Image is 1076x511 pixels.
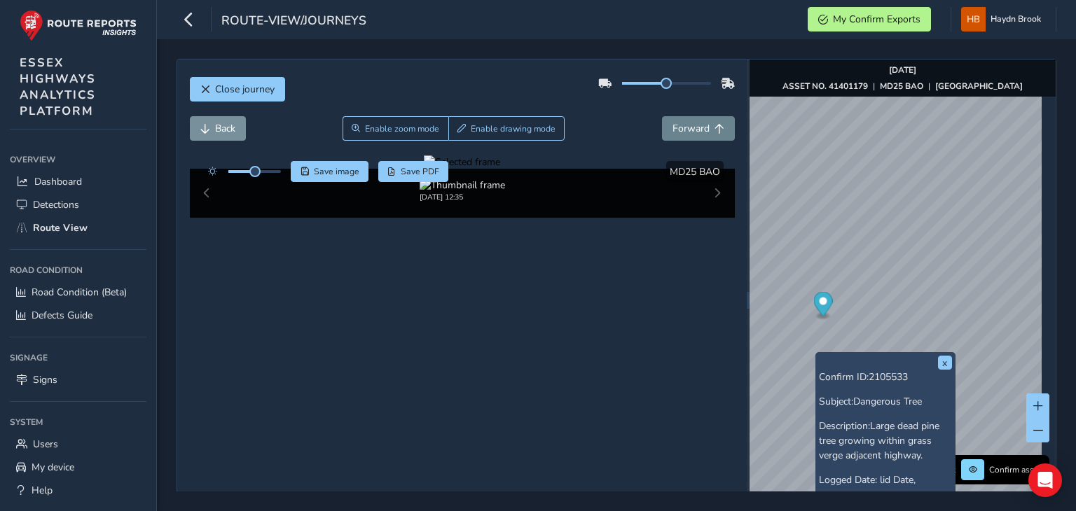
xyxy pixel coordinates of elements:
a: Detections [10,193,146,216]
div: Map marker [814,292,833,321]
p: Logged Date: [819,472,952,487]
span: Forward [672,122,710,135]
a: My device [10,456,146,479]
div: Overview [10,149,146,170]
span: My Confirm Exports [833,13,920,26]
span: Large dead pine tree growing within grass verge adjacent highway. [819,419,939,462]
p: Description: [819,419,952,463]
img: Thumbnail frame [420,178,505,192]
button: Back [190,116,246,141]
span: Save PDF [401,166,439,177]
a: Road Condition (Beta) [10,281,146,304]
button: PDF [378,161,449,182]
span: Route View [33,221,88,234]
span: My device [32,461,74,474]
a: Help [10,479,146,502]
img: diamond-layout [961,7,986,31]
span: Users [33,437,58,451]
button: Close journey [190,77,285,101]
img: rr logo [20,10,137,41]
a: Dashboard [10,170,146,193]
span: Close journey [215,83,275,96]
div: System [10,412,146,433]
button: Draw [448,116,565,141]
button: Zoom [343,116,448,141]
strong: [DATE] [889,64,916,76]
strong: [GEOGRAPHIC_DATA] [935,80,1023,92]
button: Haydn Brook [961,7,1046,31]
span: Save image [314,166,359,177]
span: ESSEX HIGHWAYS ANALYTICS PLATFORM [20,55,96,119]
span: lid Date, [880,473,916,486]
span: 2105533 [869,370,908,384]
span: route-view/journeys [221,12,366,31]
button: Save [291,161,368,182]
div: Open Intercom Messenger [1028,463,1062,497]
span: Enable drawing mode [471,123,556,134]
div: [DATE] 12:35 [420,192,505,202]
a: Defects Guide [10,304,146,327]
span: Help [32,484,53,497]
span: Haydn Brook [991,7,1041,31]
button: Forward [662,116,735,141]
span: Detections [33,198,79,211]
span: Dangerous Tree [853,395,922,408]
span: Dashboard [34,175,82,188]
button: x [938,356,952,370]
span: Enable zoom mode [365,123,439,134]
button: My Confirm Exports [808,7,931,31]
a: Users [10,433,146,456]
a: Signs [10,368,146,391]
span: Signs [33,373,57,386]
span: Confirm assets [989,464,1045,475]
strong: MD25 BAO [880,80,923,92]
div: Road Condition [10,260,146,281]
span: MD25 BAO [670,165,720,178]
div: Signage [10,347,146,368]
span: Back [215,122,235,135]
span: Defects Guide [32,309,92,322]
p: Confirm ID: [819,370,952,384]
div: | | [782,80,1023,92]
strong: ASSET NO. 41401179 [782,80,868,92]
a: Route View [10,216,146,239]
span: Road Condition (Beta) [32,286,127,299]
p: Subject: [819,394,952,409]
